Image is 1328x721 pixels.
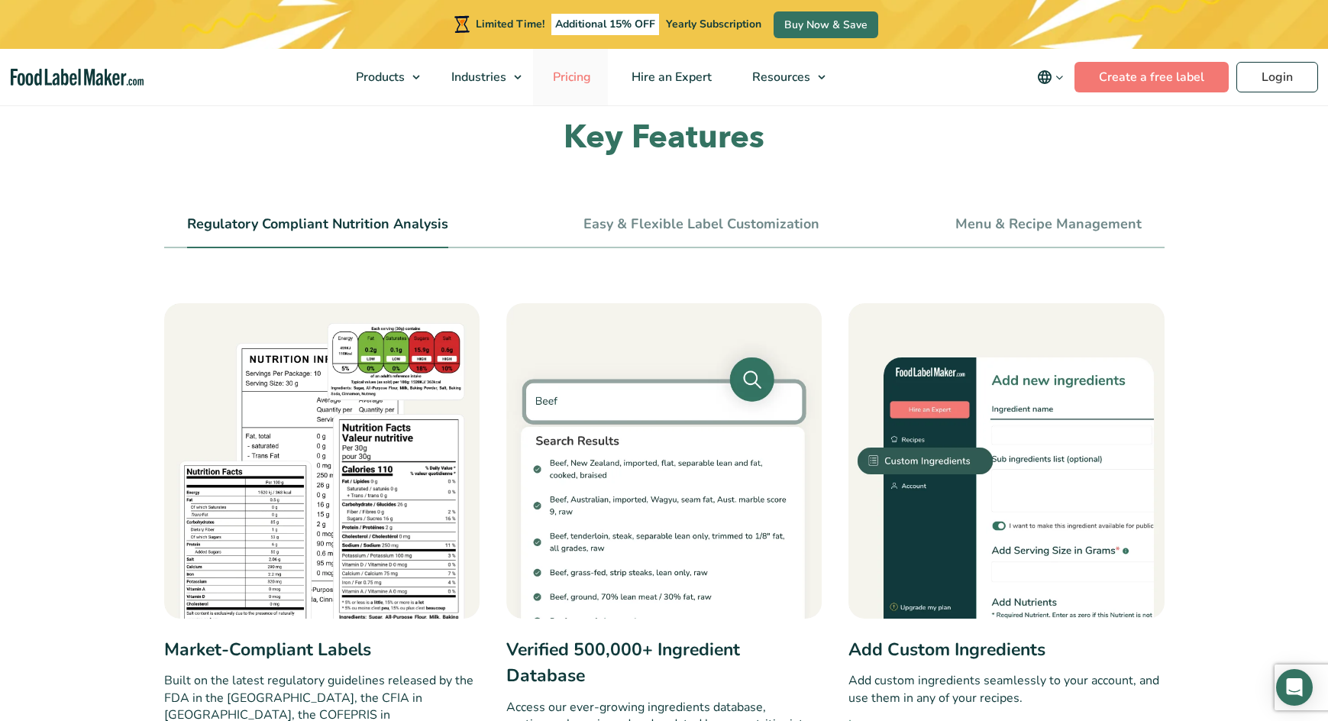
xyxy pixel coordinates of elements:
li: Menu & Recipe Management [955,214,1142,248]
button: Change language [1026,62,1074,92]
span: Additional 15% OFF [551,14,659,35]
h3: Verified 500,000+ Ingredient Database [506,637,822,690]
a: Food Label Maker homepage [11,69,144,86]
a: Login [1236,62,1318,92]
li: Regulatory Compliant Nutrition Analysis [187,214,448,248]
h3: Add Custom Ingredients [848,637,1164,664]
a: Products [336,49,428,105]
div: Open Intercom Messenger [1276,669,1313,706]
p: Add custom ingredients seamlessly to your account, and use them in any of your recipes. [848,672,1164,706]
a: Regulatory Compliant Nutrition Analysis [187,216,448,233]
span: Industries [447,69,508,86]
li: Easy & Flexible Label Customization [583,214,819,248]
a: Industries [431,49,529,105]
span: Resources [748,69,812,86]
a: Create a free label [1074,62,1229,92]
a: Resources [732,49,833,105]
h3: Market-Compliant Labels [164,637,480,664]
span: Limited Time! [476,17,544,31]
a: Buy Now & Save [774,11,878,38]
a: Hire an Expert [612,49,729,105]
a: Easy & Flexible Label Customization [583,216,819,233]
span: Products [351,69,406,86]
a: Menu & Recipe Management [955,216,1142,233]
span: Hire an Expert [627,69,713,86]
h2: Key Features [164,117,1165,159]
span: Yearly Subscription [666,17,761,31]
a: Pricing [533,49,608,105]
span: Pricing [548,69,593,86]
